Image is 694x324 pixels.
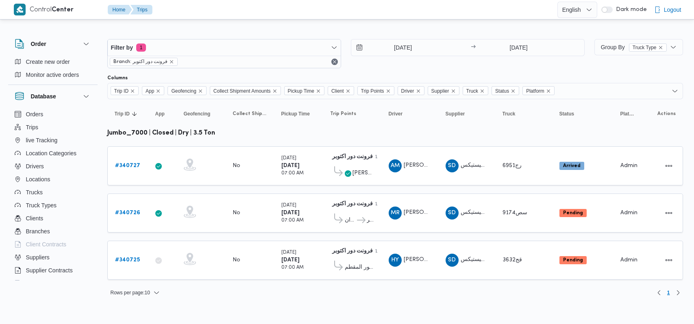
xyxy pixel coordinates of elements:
[503,257,522,263] span: قج3632
[389,207,402,220] div: Muhammad Radha Munasoar Ibrahem
[14,4,26,15] img: X8yXhbKr1z7QwAAAABJRU5ErkJggg==
[428,86,459,95] span: Supplier
[391,159,400,172] span: AM
[8,108,98,284] div: Database
[492,86,519,95] span: Status
[26,213,44,223] span: Clients
[331,87,344,96] span: Client
[26,161,44,171] span: Drivers
[389,111,403,117] span: Driver
[233,257,240,264] div: No
[375,155,397,159] small: 10:48 PM
[617,107,638,120] button: Platform
[11,134,94,147] button: live Tracking
[52,7,74,13] b: Center
[111,288,150,298] span: Rows per page : 10
[213,87,271,96] span: Collect Shipment Amounts
[446,159,459,172] div: Shrkah Ditak Ladarah Alamshuroaat W Alkhdmat Ba Lwjistiks
[169,59,174,64] button: remove selected entity
[115,163,140,168] b: # 340727
[352,168,374,178] span: [PERSON_NAME]
[136,43,146,52] span: 1 active filters
[131,111,138,117] svg: Sorted in descending order
[108,39,341,56] button: Filter by1 active filters
[559,162,584,170] span: Arrived
[330,111,356,117] span: Trip Points
[328,86,354,95] span: Client
[594,39,683,55] button: Group ByTruck Typeremove selected entity
[667,288,670,298] span: 1
[115,111,130,117] span: Trip ID; Sorted in descending order
[662,254,675,267] button: Actions
[563,211,583,215] b: Pending
[442,107,491,120] button: Supplier
[115,257,140,263] b: # 340725
[673,288,683,298] button: Next page
[11,108,94,121] button: Orders
[111,86,139,95] span: Trip ID
[367,215,374,225] span: فرونت دور اكتوبر
[272,89,277,94] button: Remove Collect Shipment Amounts from selection in this group
[11,68,94,81] button: Monitor active orders
[391,254,399,267] span: HY
[11,212,94,225] button: Clients
[210,86,281,95] span: Collect Shipment Amounts
[31,91,56,101] h3: Database
[375,249,397,254] small: 10:48 PM
[26,57,70,67] span: Create new order
[416,89,421,94] button: Remove Driver from selection in this group
[330,57,339,67] button: Remove
[461,210,597,215] span: شركة ديتاك لادارة المشروعات و الخدمات بى لوجيستيكس
[662,159,675,172] button: Actions
[146,87,154,96] span: App
[448,254,456,267] span: SD
[11,160,94,173] button: Drivers
[404,163,450,168] span: [PERSON_NAME]
[559,209,587,217] span: Pending
[332,248,373,254] b: فرونت دور اكتوبر
[281,218,304,223] small: 07:00 AM
[503,210,527,215] span: سص9174
[11,173,94,186] button: Locations
[499,107,548,120] button: Truck
[389,254,402,267] div: Hassan Yousf Husanein Salih
[11,199,94,212] button: Truck Types
[284,86,324,95] span: Pickup Time
[463,86,489,95] span: Truck
[107,130,215,136] b: jumbo_7000 | closed | dry | 3.5 ton
[281,265,304,270] small: 07:00 AM
[448,207,456,220] span: SD
[451,89,456,94] button: Remove Supplier from selection in this group
[131,5,152,15] button: Trips
[386,89,391,94] button: Remove Trip Points from selection in this group
[26,70,79,80] span: Monitor active orders
[478,39,559,56] input: Press the down key to open a popover containing a calendar.
[446,111,465,117] span: Supplier
[332,201,373,207] b: فرونت دور اكتوبر
[316,89,321,94] button: Remove Pickup Time from selection in this group
[15,91,91,101] button: Database
[633,44,657,51] span: Truck Type
[110,58,178,66] span: Branch: فرونت دور اكتوبر
[559,111,574,117] span: Status
[620,163,637,168] span: Admin
[281,250,296,255] small: [DATE]
[278,107,319,120] button: Pickup Time
[26,122,39,132] span: Trips
[8,291,34,316] iframe: chat widget
[288,87,314,96] span: Pickup Time
[26,252,50,262] span: Suppliers
[511,89,516,94] button: Remove Status from selection in this group
[480,89,485,94] button: Remove Truck from selection in this group
[111,107,144,120] button: Trip IDSorted in descending order
[233,162,240,170] div: No
[446,254,459,267] div: Shrkah Ditak Ladarah Alamshuroaat W Alkhdmat Ba Lwjistiks
[281,257,300,263] b: [DATE]
[672,88,678,94] button: Open list of options
[11,55,94,68] button: Create new order
[281,111,310,117] span: Pickup Time
[345,263,374,272] span: كارفور المقطم
[26,148,77,158] span: Location Categories
[8,55,98,85] div: Order
[385,107,434,120] button: Driver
